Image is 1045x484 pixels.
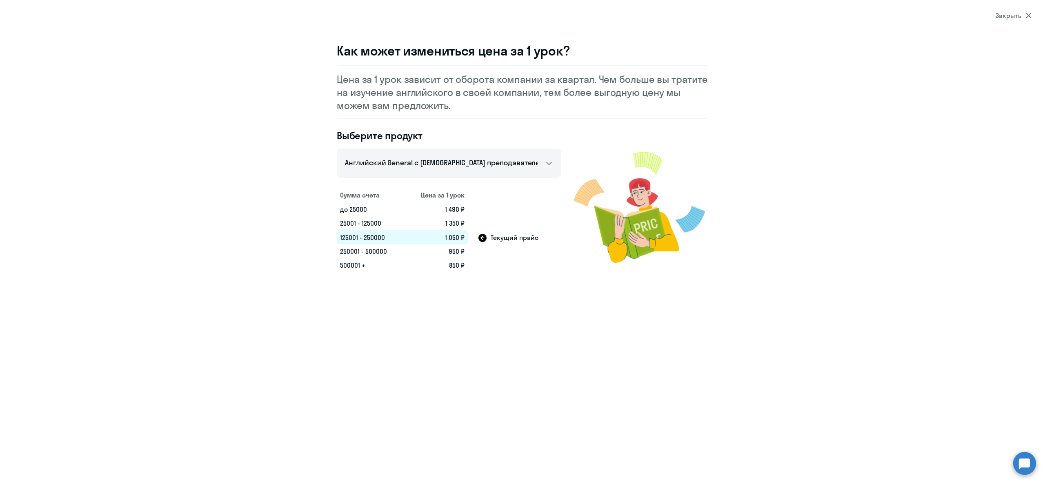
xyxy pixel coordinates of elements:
[996,11,1032,20] div: Закрыть
[337,188,405,202] th: Сумма счета
[337,42,708,59] h3: Как может измениться цена за 1 урок?
[405,216,468,230] td: 1 350 ₽
[337,202,405,216] td: до 25000
[337,230,405,244] td: 125001 - 250000
[405,230,468,244] td: 1 050 ₽
[337,129,561,142] h4: Выберите продукт
[337,258,405,272] td: 500001 +
[405,188,468,202] th: Цена за 1 урок
[574,142,708,272] img: modal-image.png
[337,244,405,258] td: 250001 - 500000
[405,258,468,272] td: 850 ₽
[405,244,468,258] td: 950 ₽
[405,202,468,216] td: 1 490 ₽
[337,73,708,112] p: Цена за 1 урок зависит от оборота компании за квартал. Чем больше вы тратите на изучение английск...
[337,216,405,230] td: 25001 - 125000
[468,230,561,244] td: Текущий прайс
